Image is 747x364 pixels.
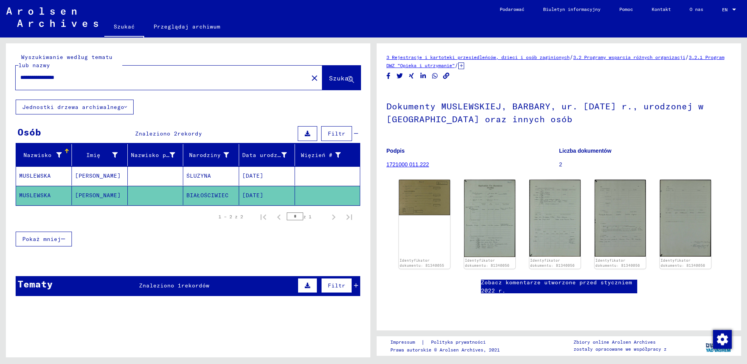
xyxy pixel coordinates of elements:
button: Udostępnij na Xing [407,71,416,81]
font: Nazwisko [23,152,52,159]
button: Filtr [321,126,352,141]
p: Zbiory online Arolsen Archives [574,339,667,346]
button: Jednostki drzewa archiwalnego [16,100,134,114]
font: Data urodzenia [242,152,291,159]
img: 004.jpg [660,180,711,257]
img: 001.jpg [464,180,515,257]
a: Identyfikator dokumentu: 81340056 [530,258,575,268]
div: Osób [18,125,41,139]
a: Szukać [104,17,144,37]
a: Identyfikator dokumentu: 81340056 [595,258,640,268]
a: Polityka prywatności [425,338,495,346]
span: rekordy [177,130,202,137]
span: / [685,54,689,61]
font: Jednostki drzewa archiwalnego [22,103,124,111]
button: Udostępnij na Facebooku [384,71,393,81]
font: Imię [86,152,100,159]
font: z 1 [303,214,311,219]
div: 1 – 2 z 2 [218,213,243,220]
b: Liczba dokumentów [559,148,611,154]
div: Nazwisko panieńskie [131,149,185,161]
div: Więzień # [298,149,350,161]
div: Narodziny [186,149,239,161]
button: Ostatnia strona [341,209,357,225]
mat-cell: MUSLEWSKA [16,186,72,205]
img: yv_logo.png [704,336,733,355]
mat-cell: MUSLEWSKA [16,166,72,186]
span: rekordów [181,282,209,289]
mat-cell: [DATE] [239,186,295,205]
a: 3.2 Programy wsparcia różnych organizacji [573,54,685,60]
div: Tematy [18,277,53,291]
mat-icon: close [310,73,319,83]
a: Identyfikator dokumentu: 81340055 [400,258,444,268]
a: Przeglądaj archiwum [144,17,230,36]
img: 003.jpg [595,180,646,257]
mat-label: Wyszukiwanie według tematu lub nazwy [18,54,113,69]
span: Filtr [328,130,345,137]
button: Kopiuj link [442,71,450,81]
span: Pokaż mniej [22,236,61,243]
span: / [570,54,573,61]
font: Więzień # [301,152,332,159]
p: Prawa autorskie © Arolsen Archives, 2021 [390,346,500,353]
img: 002.jpg [529,180,581,257]
mat-header-cell: Geburtsdatum [239,144,295,166]
mat-header-cell: Vorname [72,144,128,166]
button: Jasny [307,70,322,86]
b: Podpis [386,148,405,154]
span: / [455,62,458,69]
font: | [421,338,425,346]
a: 3 Rejestracje i kartoteki przesiedleńców, dzieci i osób zaginionych [386,54,570,60]
button: Pierwsza strona [256,209,271,225]
mat-cell: [DATE] [239,166,295,186]
button: Udostępnij na LinkedIn [419,71,427,81]
mat-header-cell: Geburtsname [128,144,184,166]
button: Poprzednia strona [271,209,287,225]
p: zostały opracowane we współpracy z [574,346,667,353]
span: EN [722,7,731,12]
a: Zobacz komentarze utworzone przed styczniem 2022 r. [481,278,637,295]
span: Szukać [329,74,352,82]
button: Udostępnij na Twitterze [396,71,404,81]
mat-cell: [PERSON_NAME] [72,166,128,186]
span: Znaleziono 2 [135,130,177,137]
p: 2 [559,161,731,169]
a: 1721000 011.222 [386,161,429,168]
span: Znaleziono 1 [139,282,181,289]
div: Data urodzenia [242,149,297,161]
mat-header-cell: Geburt‏ [183,144,239,166]
mat-header-cell: Nachname [16,144,72,166]
h1: Dokumenty MUSLEWSKIEJ, BARBARY, ur. [DATE] r., urodzonej w [GEOGRAPHIC_DATA] oraz innych osób [386,88,731,136]
font: Nazwisko panieńskie [131,152,198,159]
button: Pokaż mniej [16,232,72,246]
a: Impressum [390,338,421,346]
button: Filtr [321,278,352,293]
a: Identyfikator dokumentu: 81340056 [661,258,705,268]
div: Nazwisko [19,149,71,161]
img: 001.jpg [399,180,450,215]
span: Filtr [328,282,345,289]
a: Identyfikator dokumentu: 81340056 [465,258,509,268]
img: Zmienianie zgody [713,330,732,349]
div: Imię [75,149,127,161]
mat-cell: BIAŁOŚCIWIEC [183,186,239,205]
mat-header-cell: Prisoner # [295,144,360,166]
img: Arolsen_neg.svg [6,7,98,27]
font: Narodziny [189,152,221,159]
button: Szukać [322,66,361,90]
mat-cell: [PERSON_NAME] [72,186,128,205]
button: Następna strona [326,209,341,225]
mat-cell: ŚLUZYNA [183,166,239,186]
button: Udostępnij na WhatsApp [431,71,439,81]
